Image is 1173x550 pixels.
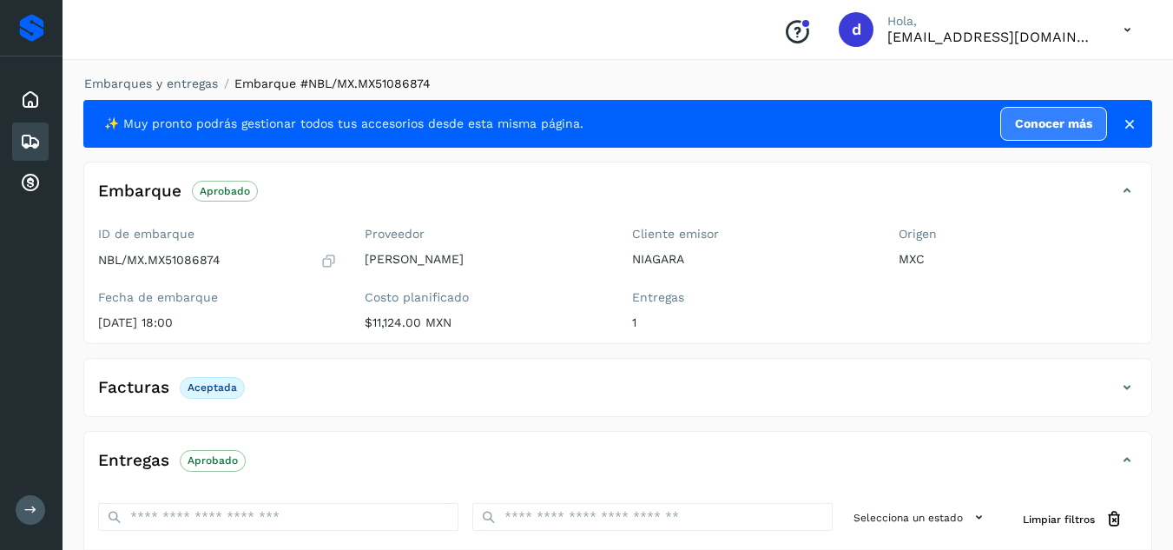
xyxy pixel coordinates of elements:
h4: Entregas [98,451,169,471]
h4: Facturas [98,378,169,398]
nav: breadcrumb [83,75,1152,93]
p: daniel3129@outlook.com [887,29,1096,45]
p: Aprobado [188,454,238,467]
p: Aceptada [188,381,237,394]
div: EntregasAprobado [84,446,1151,489]
label: Proveedor [365,227,603,242]
p: MXC [899,252,1137,267]
span: Limpiar filtros [1023,512,1095,527]
p: [PERSON_NAME] [365,252,603,267]
a: Embarques y entregas [84,76,218,90]
span: Embarque #NBL/MX.MX51086874 [234,76,431,90]
label: Fecha de embarque [98,290,337,305]
div: EmbarqueAprobado [84,176,1151,220]
label: Entregas [632,290,871,305]
p: NBL/MX.MX51086874 [98,253,221,268]
h4: Embarque [98,182,181,202]
div: FacturasAceptada [84,373,1151,416]
label: Costo planificado [365,290,603,305]
span: ✨ Muy pronto podrás gestionar todos tus accesorios desde esta misma página. [104,115,583,133]
div: Inicio [12,81,49,119]
p: NIAGARA [632,252,871,267]
p: 1 [632,315,871,330]
p: $11,124.00 MXN [365,315,603,330]
button: Selecciona un estado [847,503,995,532]
div: Embarques [12,123,49,161]
p: [DATE] 18:00 [98,315,337,330]
a: Conocer más [1000,107,1107,141]
label: Origen [899,227,1137,242]
label: ID de embarque [98,227,337,242]
div: Cuentas por cobrar [12,164,49,202]
label: Cliente emisor [632,227,871,242]
p: Aprobado [200,185,250,197]
p: Hola, [887,14,1096,29]
button: Limpiar filtros [1009,503,1137,535]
